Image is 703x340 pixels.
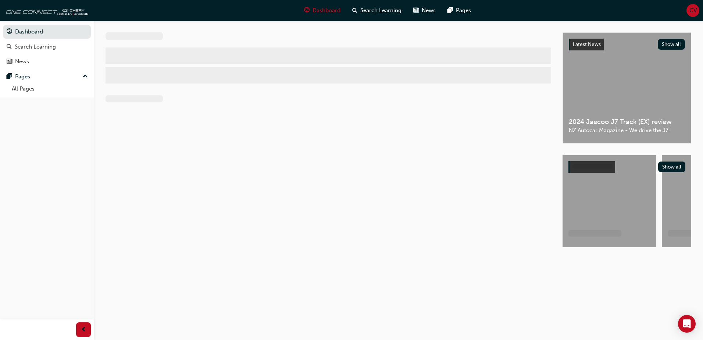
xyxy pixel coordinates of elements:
[3,70,91,84] button: Pages
[563,32,691,144] a: Latest NewsShow all2024 Jaecoo J7 Track (EX) reviewNZ Autocar Magazine - We drive the J7.
[7,59,12,65] span: news-icon
[304,6,310,15] span: guage-icon
[7,29,12,35] span: guage-icon
[407,3,442,18] a: news-iconNews
[658,39,685,50] button: Show all
[678,315,696,333] div: Open Intercom Messenger
[569,126,685,135] span: NZ Autocar Magazine - We drive the J7.
[447,6,453,15] span: pages-icon
[3,24,91,70] button: DashboardSearch LearningNews
[15,57,29,66] div: News
[569,39,685,50] a: Latest NewsShow all
[3,40,91,54] a: Search Learning
[442,3,477,18] a: pages-iconPages
[3,55,91,68] a: News
[4,3,88,18] img: oneconnect
[360,6,402,15] span: Search Learning
[15,43,56,51] div: Search Learning
[346,3,407,18] a: search-iconSearch Learning
[689,6,697,15] span: CV
[15,72,30,81] div: Pages
[83,72,88,81] span: up-icon
[7,74,12,80] span: pages-icon
[456,6,471,15] span: Pages
[686,4,699,17] button: CV
[568,161,685,173] a: Show all
[81,325,86,334] span: prev-icon
[352,6,357,15] span: search-icon
[413,6,419,15] span: news-icon
[422,6,436,15] span: News
[313,6,340,15] span: Dashboard
[569,118,685,126] span: 2024 Jaecoo J7 Track (EX) review
[7,44,12,50] span: search-icon
[3,25,91,39] a: Dashboard
[658,162,686,172] button: Show all
[573,41,601,47] span: Latest News
[298,3,346,18] a: guage-iconDashboard
[9,83,91,95] a: All Pages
